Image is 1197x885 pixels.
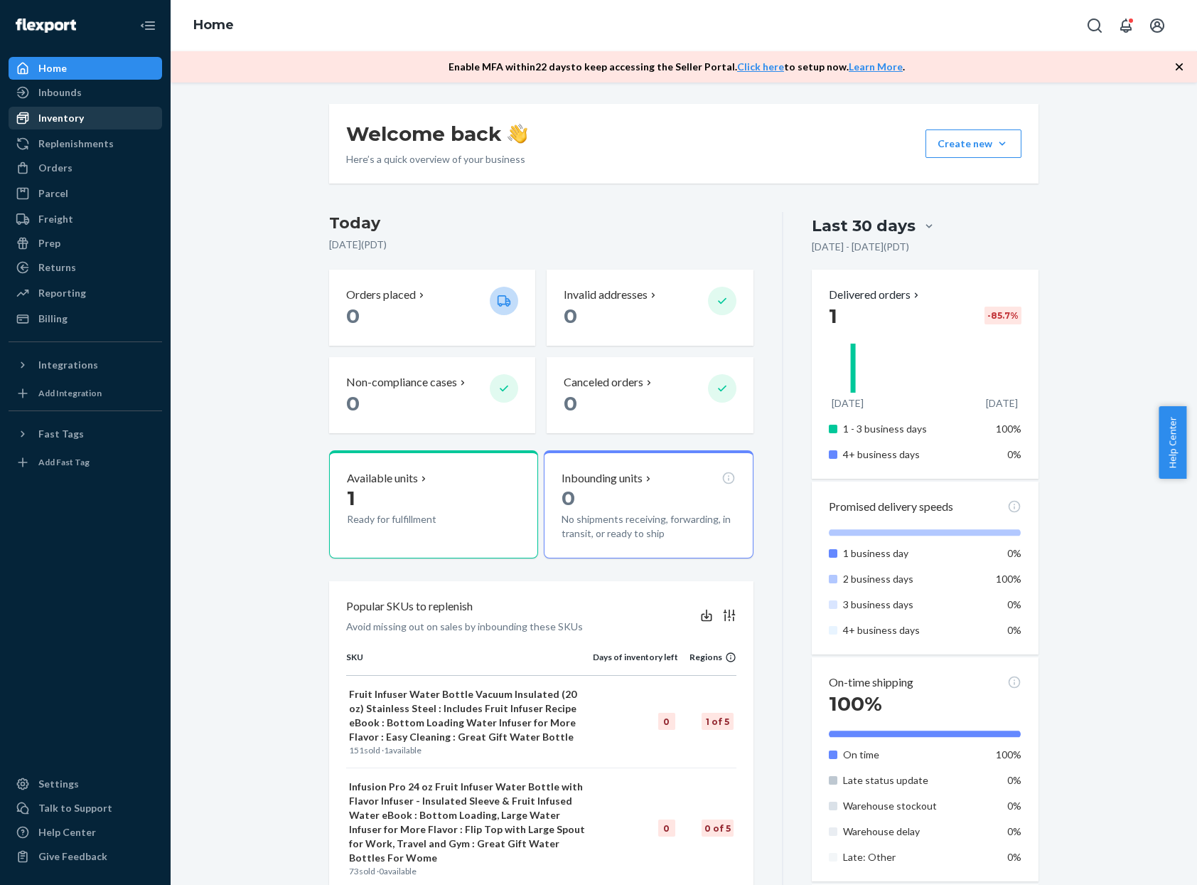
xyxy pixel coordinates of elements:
p: [DATE] [832,396,864,410]
div: Last 30 days [812,215,916,237]
p: sold · available [349,744,590,756]
p: Enable MFA within 22 days to keep accessing the Seller Portal. to setup now. . [449,60,905,74]
p: 2 business days [843,572,983,586]
a: Billing [9,307,162,330]
button: Invalid addresses 0 [547,270,753,346]
a: Prep [9,232,162,255]
a: Parcel [9,182,162,205]
div: Parcel [38,186,68,201]
button: Integrations [9,354,162,376]
h3: Today [329,212,753,235]
p: [DATE] ( PDT ) [329,238,753,252]
span: 0% [1007,825,1021,837]
span: 0 [564,304,577,328]
p: Infusion Pro 24 oz Fruit Infuser Water Bottle with Flavor Infuser - Insulated Sleeve & Fruit Infu... [349,780,590,865]
a: Home [9,57,162,80]
a: Settings [9,773,162,795]
p: Invalid addresses [564,287,648,303]
div: Fast Tags [38,427,84,441]
div: Orders [38,161,73,175]
a: Help Center [9,821,162,844]
p: Promised delivery speeds [829,499,953,515]
div: Regions [678,651,736,663]
div: Returns [38,260,76,275]
div: Integrations [38,358,98,372]
span: 0% [1007,800,1021,812]
button: Orders placed 0 [329,270,535,346]
div: Freight [38,212,73,226]
p: Non-compliance cases [346,374,457,391]
button: Available units1Ready for fulfillment [329,450,538,558]
p: 1 business day [843,546,983,561]
span: 100% [996,423,1021,435]
div: Reporting [38,286,86,300]
button: Close Navigation [134,11,162,40]
p: 1 - 3 business days [843,422,983,436]
p: Warehouse delay [843,825,983,839]
span: 0% [1007,851,1021,863]
div: Inbounds [38,85,82,100]
div: Add Fast Tag [38,456,90,468]
a: Add Integration [9,382,162,405]
p: Available units [347,470,418,487]
p: Inbounding units [562,470,643,487]
p: Warehouse stockout [843,799,983,813]
span: 1 [829,304,837,328]
a: Freight [9,208,162,230]
p: Canceled orders [564,374,643,391]
span: 0% [1007,774,1021,786]
div: 0 [658,820,675,837]
span: 100% [829,691,882,716]
p: sold · available [349,865,590,877]
div: Prep [38,236,60,250]
span: 73 [349,866,359,876]
span: 0 [346,391,360,415]
button: Give Feedback [9,845,162,868]
div: Inventory [38,111,84,125]
a: Click here [737,60,784,73]
p: [DATE] - [DATE] ( PDT ) [812,240,909,254]
div: Give Feedback [38,849,107,864]
p: Fruit Infuser Water Bottle Vacuum Insulated (20 oz) Stainless Steel : Includes Fruit Infuser Reci... [349,687,590,744]
p: On-time shipping [829,674,913,691]
a: Returns [9,256,162,279]
a: Learn More [849,60,903,73]
p: 3 business days [843,598,983,612]
a: Inbounds [9,81,162,104]
button: Non-compliance cases 0 [329,357,535,433]
div: Help Center [38,825,96,839]
img: hand-wave emoji [508,124,527,144]
ol: breadcrumbs [182,5,245,46]
button: Inbounding units0No shipments receiving, forwarding, in transit, or ready to ship [544,450,753,558]
div: Home [38,61,67,75]
span: 0 [562,486,575,510]
a: Talk to Support [9,797,162,820]
button: Canceled orders 0 [547,357,753,433]
button: Open Search Box [1080,11,1109,40]
button: Open notifications [1112,11,1140,40]
p: Orders placed [346,287,416,303]
span: 151 [349,745,364,756]
p: 4+ business days [843,447,983,462]
span: 100% [996,573,1021,585]
button: Create new [925,129,1021,158]
div: Settings [38,777,79,791]
p: No shipments receiving, forwarding, in transit, or ready to ship [562,512,735,541]
a: Orders [9,157,162,179]
button: Fast Tags [9,423,162,445]
p: Late status update [843,773,983,788]
p: [DATE] [986,396,1018,410]
button: Open account menu [1143,11,1171,40]
span: 0% [1007,598,1021,610]
a: Replenishments [9,132,162,155]
p: 4+ business days [843,623,983,637]
span: 1 [384,745,389,756]
h1: Welcome back [346,121,527,147]
a: Add Fast Tag [9,451,162,474]
button: Help Center [1159,406,1186,479]
button: Delivered orders [829,287,922,303]
p: Popular SKUs to replenish [346,598,473,615]
span: 0% [1007,448,1021,460]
